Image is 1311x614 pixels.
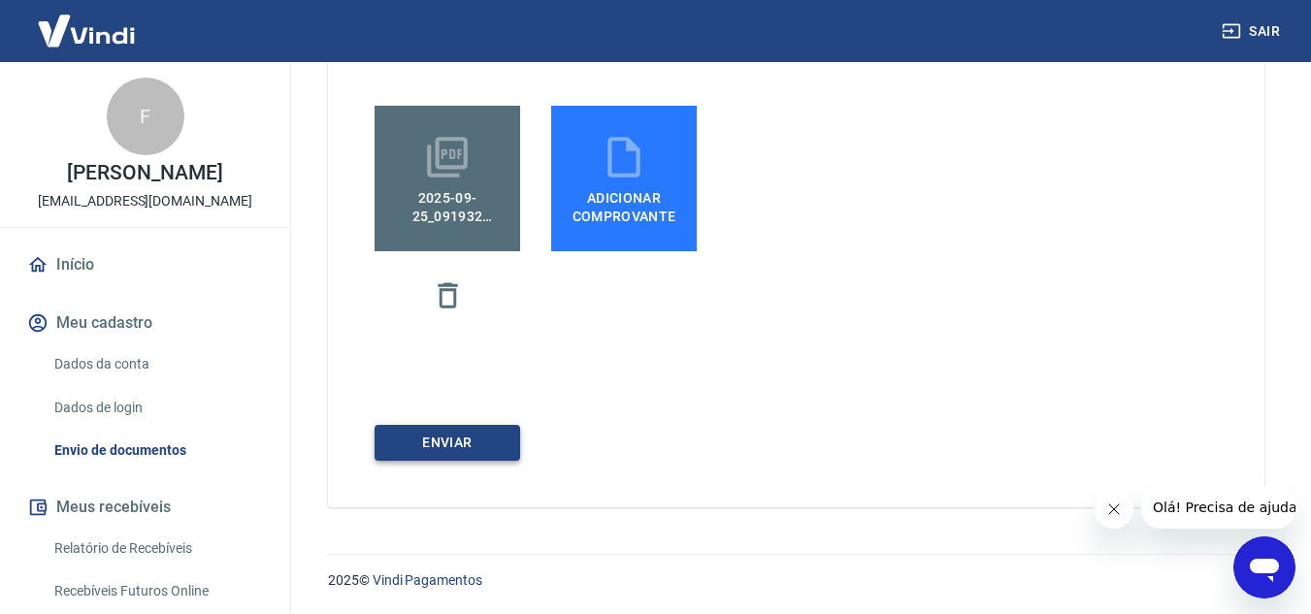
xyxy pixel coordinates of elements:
[23,1,149,60] img: Vindi
[12,14,163,29] span: Olá! Precisa de ajuda?
[38,191,252,211] p: [EMAIL_ADDRESS][DOMAIN_NAME]
[47,571,267,611] a: Recebíveis Futuros Online
[375,425,520,461] button: ENVIAR
[23,486,267,529] button: Meus recebíveis
[1218,14,1288,49] button: Sair
[1141,486,1295,529] iframe: Mensagem da empresa
[47,344,267,384] a: Dados da conta
[23,302,267,344] button: Meu cadastro
[1233,536,1295,598] iframe: Botão para abrir a janela de mensagens
[559,181,689,225] span: Adicionar comprovante
[47,388,267,428] a: Dados de login
[67,163,222,183] p: [PERSON_NAME]
[328,570,1264,591] p: 2025 ©
[373,572,482,588] a: Vindi Pagamentos
[23,243,267,286] a: Início
[375,106,520,251] label: 2025-09-25_091932 (1).pdf
[551,106,697,251] label: Adicionar comprovante
[382,181,512,225] span: 2025-09-25_091932 (1).pdf
[47,431,267,470] a: Envio de documentos
[1095,490,1133,529] iframe: Fechar mensagem
[47,529,267,568] a: Relatório de Recebíveis
[107,78,184,155] div: F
